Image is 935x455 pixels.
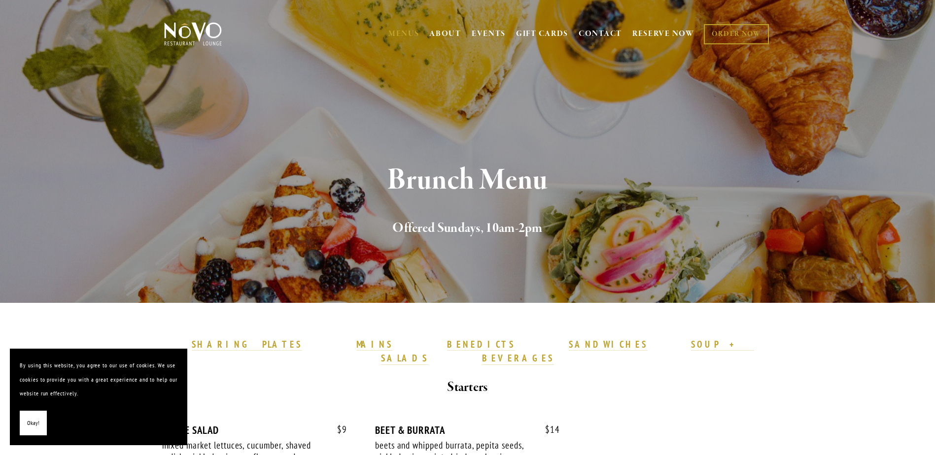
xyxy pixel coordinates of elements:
[27,416,39,430] span: Okay!
[569,338,648,350] strong: SANDWICHES
[192,338,302,351] a: SHARING PLATES
[356,338,393,350] strong: MAINS
[388,29,419,39] a: MENUS
[192,338,302,350] strong: SHARING PLATES
[447,338,515,350] strong: BENEDICTS
[447,379,487,396] strong: Starters
[20,411,47,436] button: Okay!
[356,338,393,351] a: MAINS
[180,164,755,196] h1: Brunch Menu
[632,25,694,43] a: RESERVE NOW
[579,25,622,43] a: CONTACT
[327,424,347,435] span: 9
[375,424,560,436] div: BEET & BURRATA
[569,338,648,351] a: SANDWICHES
[704,24,768,44] a: ORDER NOW
[535,424,560,435] span: 14
[180,218,755,239] h2: Offered Sundays, 10am-2pm
[482,352,554,364] strong: BEVERAGES
[20,358,177,401] p: By using this website, you agree to our use of cookies. We use cookies to provide you with a grea...
[545,423,550,435] span: $
[381,338,754,365] a: SOUP + SALADS
[162,22,224,46] img: Novo Restaurant &amp; Lounge
[429,29,461,39] a: ABOUT
[337,423,342,435] span: $
[516,25,568,43] a: GIFT CARDS
[162,424,347,436] div: HOUSE SALAD
[447,338,515,351] a: BENEDICTS
[472,29,506,39] a: EVENTS
[10,349,187,445] section: Cookie banner
[482,352,554,365] a: BEVERAGES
